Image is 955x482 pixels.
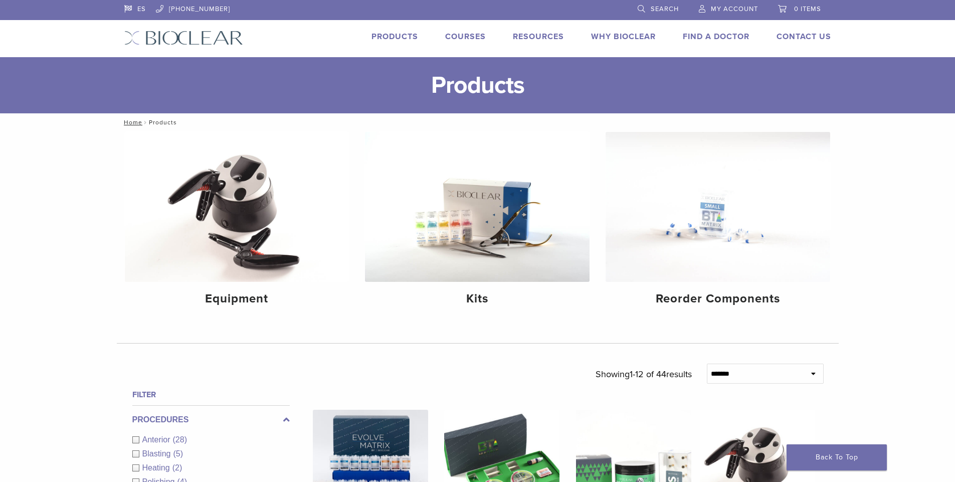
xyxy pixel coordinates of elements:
a: Resources [513,32,564,42]
span: (5) [173,449,183,458]
a: Why Bioclear [591,32,656,42]
span: Anterior [142,435,173,444]
span: Heating [142,463,172,472]
span: 1-12 of 44 [630,369,666,380]
a: Equipment [125,132,349,314]
span: / [142,120,149,125]
h4: Equipment [133,290,341,308]
a: Contact Us [777,32,831,42]
a: Back To Top [787,444,887,470]
a: Products [371,32,418,42]
label: Procedures [132,414,290,426]
img: Bioclear [124,31,243,45]
a: Kits [365,132,590,314]
span: (28) [173,435,187,444]
span: (2) [172,463,182,472]
p: Showing results [596,364,692,385]
h4: Filter [132,389,290,401]
h4: Reorder Components [614,290,822,308]
a: Reorder Components [606,132,830,314]
span: Search [651,5,679,13]
a: Find A Doctor [683,32,749,42]
img: Equipment [125,132,349,282]
span: Blasting [142,449,173,458]
img: Reorder Components [606,132,830,282]
a: Courses [445,32,486,42]
span: 0 items [794,5,821,13]
h4: Kits [373,290,582,308]
img: Kits [365,132,590,282]
nav: Products [117,113,839,131]
span: My Account [711,5,758,13]
a: Home [121,119,142,126]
